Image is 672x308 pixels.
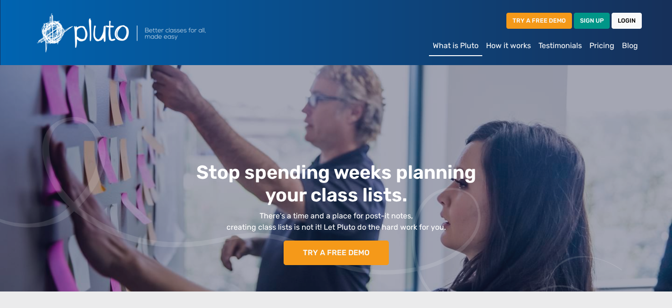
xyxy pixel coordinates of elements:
[612,13,642,28] a: LOGIN
[506,13,572,28] a: TRY A FREE DEMO
[574,13,610,28] a: SIGN UP
[30,8,257,58] img: Pluto logo with the text Better classes for all, made easy
[101,161,571,207] h1: Stop spending weeks planning your class lists.
[284,241,389,265] a: TRY A FREE DEMO
[429,36,482,56] a: What is Pluto
[535,36,586,55] a: Testimonials
[101,210,571,233] p: There’s a time and a place for post-it notes, creating class lists is not it! Let Pluto do the ha...
[586,36,618,55] a: Pricing
[618,36,642,55] a: Blog
[482,36,535,55] a: How it works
